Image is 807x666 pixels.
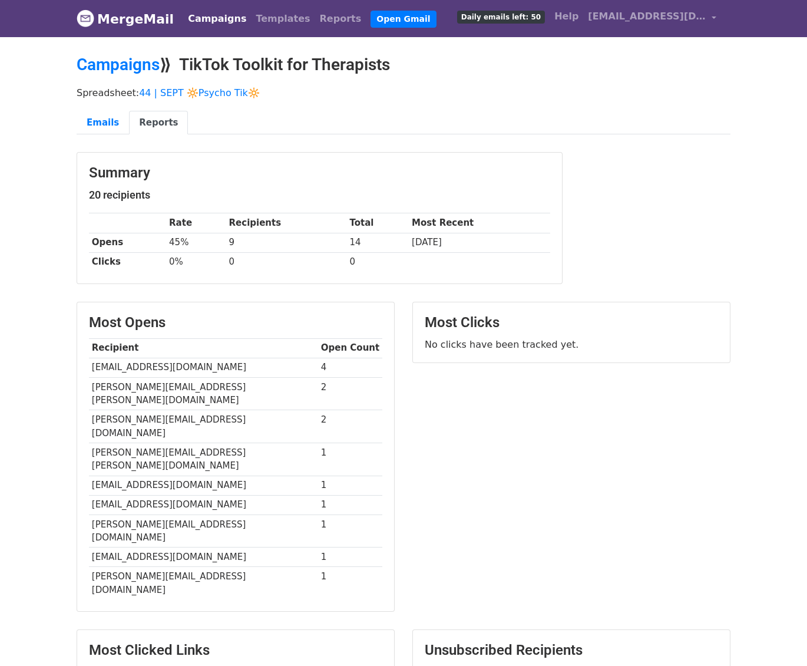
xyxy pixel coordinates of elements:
[89,567,318,599] td: [PERSON_NAME][EMAIL_ADDRESS][DOMAIN_NAME]
[347,213,409,233] th: Total
[89,189,550,202] h5: 20 recipients
[318,567,382,599] td: 1
[89,252,166,272] th: Clicks
[583,5,721,32] a: [EMAIL_ADDRESS][DOMAIN_NAME]
[588,9,706,24] span: [EMAIL_ADDRESS][DOMAIN_NAME]
[89,314,382,331] h3: Most Opens
[425,642,718,659] h3: Unsubscribed Recipients
[318,495,382,515] td: 1
[318,476,382,495] td: 1
[318,338,382,358] th: Open Count
[89,443,318,476] td: [PERSON_NAME][EMAIL_ADDRESS][PERSON_NAME][DOMAIN_NAME]
[318,548,382,567] td: 1
[77,6,174,31] a: MergeMail
[89,377,318,410] td: [PERSON_NAME][EMAIL_ADDRESS][PERSON_NAME][DOMAIN_NAME]
[371,11,436,28] a: Open Gmail
[77,55,730,75] h2: ⟫ TikTok Toolkit for Therapists
[550,5,583,28] a: Help
[347,233,409,252] td: 14
[89,233,166,252] th: Opens
[318,377,382,410] td: 2
[166,252,226,272] td: 0%
[89,515,318,548] td: [PERSON_NAME][EMAIL_ADDRESS][DOMAIN_NAME]
[129,111,188,135] a: Reports
[89,495,318,515] td: [EMAIL_ADDRESS][DOMAIN_NAME]
[89,548,318,567] td: [EMAIL_ADDRESS][DOMAIN_NAME]
[409,213,550,233] th: Most Recent
[183,7,251,31] a: Campaigns
[89,642,382,659] h3: Most Clicked Links
[77,55,160,74] a: Campaigns
[139,87,260,98] a: 44 | SEPT 🔆Psycho Tik🔆
[318,410,382,443] td: 2
[425,314,718,331] h3: Most Clicks
[318,443,382,476] td: 1
[166,233,226,252] td: 45%
[77,9,94,27] img: MergeMail logo
[318,358,382,377] td: 4
[748,609,807,666] iframe: Chat Widget
[226,213,347,233] th: Recipients
[89,358,318,377] td: [EMAIL_ADDRESS][DOMAIN_NAME]
[226,252,347,272] td: 0
[409,233,550,252] td: [DATE]
[318,515,382,548] td: 1
[347,252,409,272] td: 0
[315,7,366,31] a: Reports
[226,233,347,252] td: 9
[77,87,730,99] p: Spreadsheet:
[89,410,318,443] td: [PERSON_NAME][EMAIL_ADDRESS][DOMAIN_NAME]
[457,11,545,24] span: Daily emails left: 50
[89,338,318,358] th: Recipient
[77,111,129,135] a: Emails
[166,213,226,233] th: Rate
[89,164,550,182] h3: Summary
[452,5,550,28] a: Daily emails left: 50
[89,476,318,495] td: [EMAIL_ADDRESS][DOMAIN_NAME]
[251,7,315,31] a: Templates
[425,338,718,351] p: No clicks have been tracked yet.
